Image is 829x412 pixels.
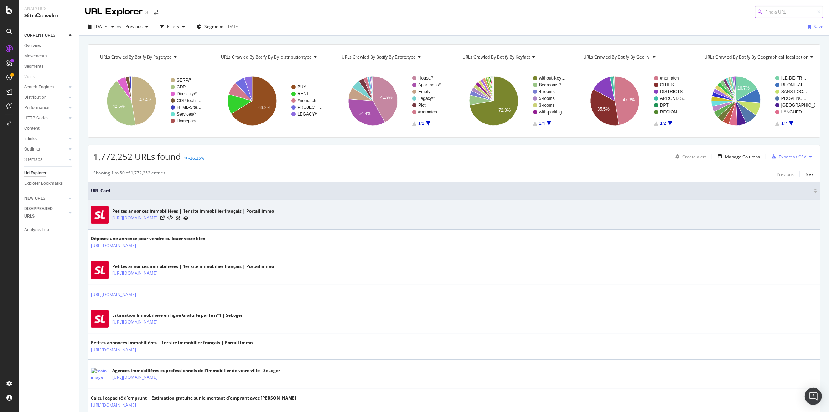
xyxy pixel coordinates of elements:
div: NEW URLS [24,195,45,202]
text: 41.9% [380,95,393,100]
text: HTML-Site… [177,105,201,110]
div: Segments [24,63,43,70]
a: Segments [24,63,74,70]
div: Inlinks [24,135,37,143]
text: 1/2 [418,121,424,126]
img: main image [91,261,109,279]
a: Outlinks [24,146,67,153]
a: Overview [24,42,74,50]
span: 1,772,252 URLs found [93,151,181,162]
h4: URLs Crawled By Botify By estatetype [340,51,446,63]
a: [URL][DOMAIN_NAME] [112,270,157,277]
div: Agences immobilières et professionnels de l’immobilier de votre ville - SeLoger [112,367,280,374]
span: URLs Crawled By Botify By keyfact [462,54,530,60]
div: -26.25% [188,155,204,161]
text: PROJECT_… [297,105,324,110]
div: Petites annonces immobilières | 1er site immobilier français | Portail immo [112,263,274,270]
span: URL Card [91,188,812,194]
a: Inlinks [24,135,67,143]
a: [URL][DOMAIN_NAME] [112,374,157,381]
div: Overview [24,42,41,50]
div: URL Explorer [85,6,143,18]
div: A chart. [93,70,210,132]
a: Analysis Info [24,226,74,234]
div: HTTP Codes [24,115,48,122]
text: DPT [660,103,669,108]
text: 1/7 [781,121,787,126]
text: Directory/* [177,91,197,96]
text: RHONE-AL… [781,82,808,87]
a: HTTP Codes [24,115,67,122]
a: Search Engines [24,83,67,91]
a: AI Url Details [176,214,181,222]
div: DISAPPEARED URLS [24,205,60,220]
text: SERP/* [177,78,191,83]
div: Petites annonces immobilières | 1er site immobilier français | Portail immo [91,340,253,346]
div: Previous [777,171,794,177]
text: with-parking [539,110,562,115]
text: [GEOGRAPHIC_DATA] [781,103,826,108]
svg: A chart. [335,70,451,132]
div: Create alert [682,154,706,160]
a: Movements [24,52,74,60]
button: [DATE] [85,21,117,32]
div: Performance [24,104,49,112]
text: 47.3% [623,97,635,102]
button: Previous [777,170,794,178]
span: URLs Crawled By Botify By estatetype [342,54,416,60]
div: Analytics [24,6,73,12]
div: Analysis Info [24,226,49,234]
text: 35.5% [597,107,610,112]
text: #nomatch [660,76,679,81]
svg: A chart. [577,70,693,132]
text: #nomatch [418,110,437,115]
a: Url Explorer [24,169,74,177]
h4: URLs Crawled By Botify By by_distributiontype [219,51,325,63]
text: 4-rooms [539,89,555,94]
input: Find a URL [755,6,823,18]
text: 16.7% [737,86,750,91]
text: Bedrooms/* [539,82,561,87]
a: [URL][DOMAIN_NAME] [91,402,136,409]
text: Homepage [177,118,198,123]
button: Manage Columns [715,152,760,161]
text: 5-rooms [539,96,555,101]
span: URLs Crawled By Botify By by_distributiontype [221,54,312,60]
text: 1/2 [660,121,666,126]
h4: URLs Crawled By Botify By geographical_localization [703,51,819,63]
h4: URLs Crawled By Botify By keyfact [461,51,566,63]
a: [URL][DOMAIN_NAME] [91,291,136,298]
div: Filters [167,24,179,30]
a: Performance [24,104,67,112]
text: 72.3% [499,108,511,113]
text: #nomatch [297,98,316,103]
span: 2025 Aug. 22nd [94,24,108,30]
a: DISAPPEARED URLS [24,205,67,220]
div: Outlinks [24,146,40,153]
svg: A chart. [214,70,331,132]
a: [URL][DOMAIN_NAME] [91,242,136,249]
div: Open Intercom Messenger [805,388,822,405]
span: Previous [123,24,143,30]
a: [URL][DOMAIN_NAME] [91,346,136,353]
div: Search Engines [24,83,54,91]
text: Apartment/* [418,82,441,87]
div: Déposez une annonce pour vendre ou louer votre bien [91,235,206,242]
div: SL [145,9,151,16]
div: arrow-right-arrow-left [154,10,158,15]
span: URLs Crawled By Botify By pagetype [100,54,172,60]
div: Petites annonces immobilières | 1er site immobilier français | Portail immo [112,208,274,214]
div: Calcul capacité d'emprunt | Estimation gratuite sur le montant d'emprunt avec [PERSON_NAME] [91,395,296,401]
button: Filters [157,21,188,32]
svg: A chart. [698,70,815,132]
text: BUY [297,85,306,90]
text: DISTRICTS [660,89,683,94]
div: Content [24,125,40,132]
a: Distribution [24,94,67,101]
text: CDP [177,85,186,90]
text: ARRONDIS… [660,96,687,101]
